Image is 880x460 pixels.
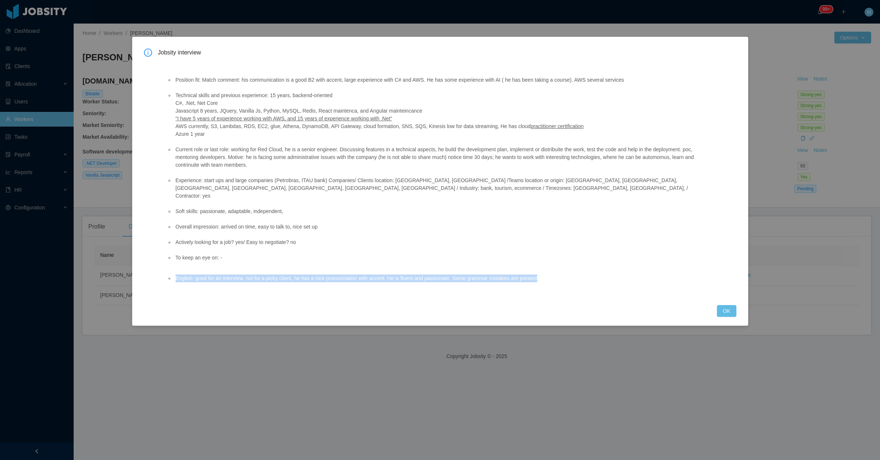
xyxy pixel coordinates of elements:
[158,49,736,57] span: Jobsity interview
[144,49,152,57] i: icon: info-circle
[174,208,704,215] li: Soft skills: passionate, adaptable, independent,
[176,116,392,121] ins: "I have 5 years of experience working with AWS, and 15 years of experience working with .Net"
[174,238,704,246] li: Actively looking for a job? yes/ Easy to negotiate? no
[174,92,704,138] li: Technical skills and previous experience: 15 years, backend-oriented C#, .Net, Net Core Javascrip...
[174,223,704,231] li: Overall impression: arrived on time, easy to talk to, nice set up
[174,275,704,282] li: English: good for an interview, not for a picky client, he has a nice pronunciation with accent. ...
[174,146,704,169] li: Current role or last role: working for Red Cloud, he is a senior engineer. Discussing features in...
[174,177,704,200] li: Experience: start ups and large companies (Petrobras, ITAU bank) Companies/ Clients location: [GE...
[174,76,704,84] li: Position fit: Match comment: his communication is a good B2 with accent, large experience with C#...
[174,254,704,262] li: To keep an eye on: -
[531,123,584,129] ins: practitioner certification
[717,305,736,317] button: OK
